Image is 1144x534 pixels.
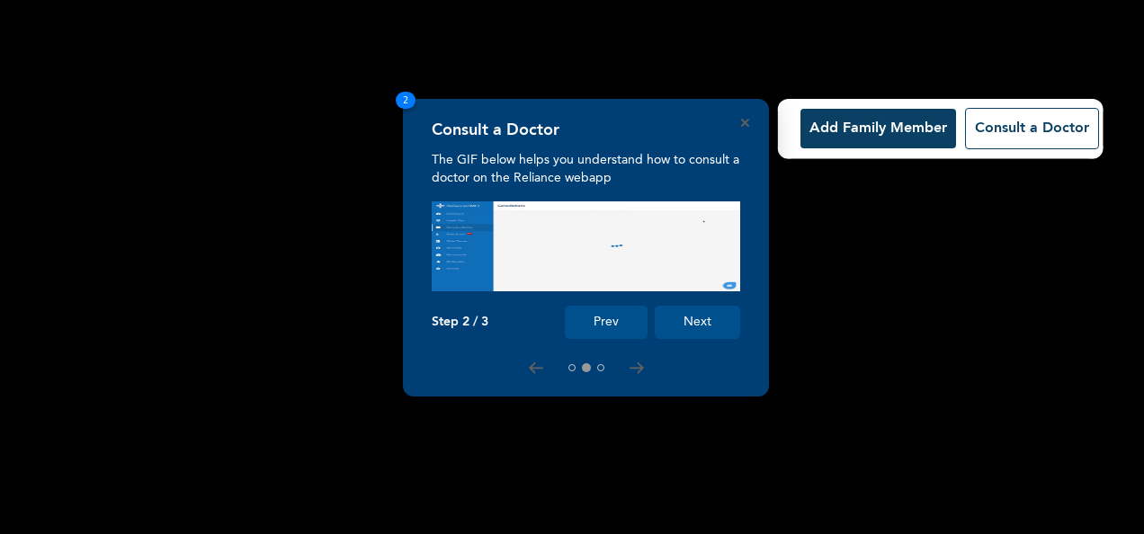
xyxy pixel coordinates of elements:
[655,306,740,339] button: Next
[741,119,749,127] button: Close
[432,201,740,291] img: consult_tour.f0374f2500000a21e88d.gif
[396,92,416,109] span: 2
[965,108,1099,149] button: Consult a Doctor
[565,306,648,339] button: Prev
[432,315,488,330] p: Step 2 / 3
[432,120,559,140] h4: Consult a Doctor
[800,109,956,148] button: Add Family Member
[432,151,740,187] p: The GIF below helps you understand how to consult a doctor on the Reliance webapp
